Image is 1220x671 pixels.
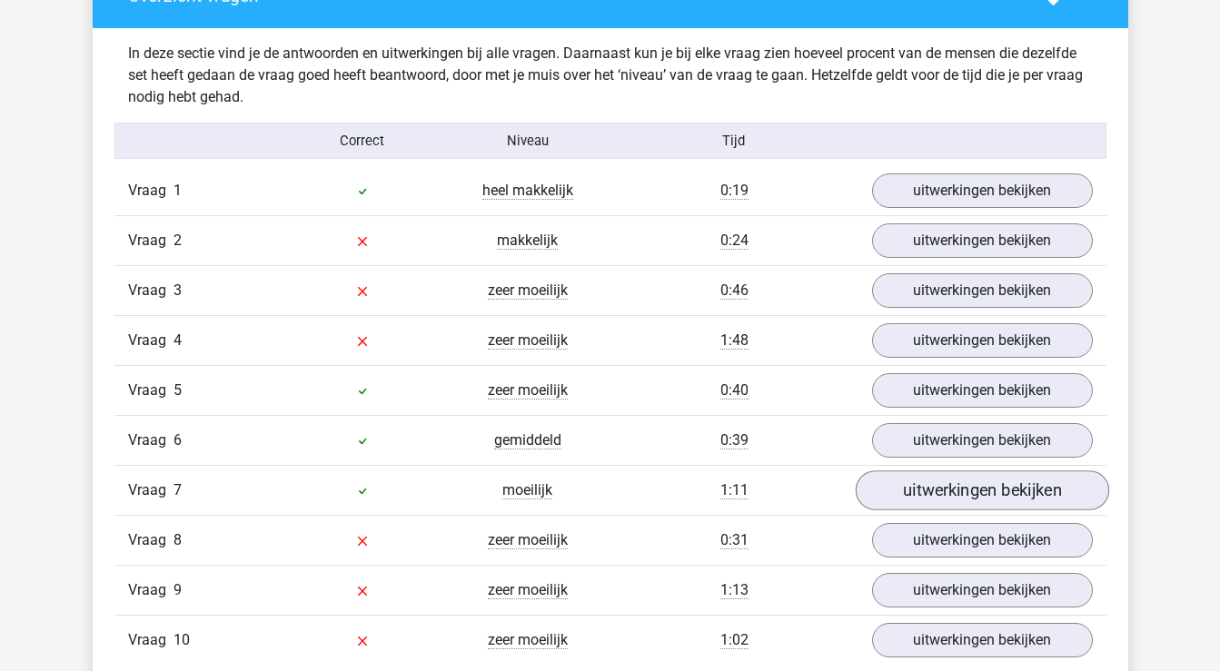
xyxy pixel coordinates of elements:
[872,173,1093,208] a: uitwerkingen bekijken
[497,232,558,250] span: makkelijk
[872,223,1093,258] a: uitwerkingen bekijken
[174,431,182,449] span: 6
[488,381,568,400] span: zeer moeilijk
[488,331,568,350] span: zeer moeilijk
[720,431,749,449] span: 0:39
[720,531,749,549] span: 0:31
[128,380,174,401] span: Vraag
[488,581,568,599] span: zeer moeilijk
[174,281,182,299] span: 3
[502,481,552,499] span: moeilijk
[872,423,1093,458] a: uitwerkingen bekijken
[872,523,1093,558] a: uitwerkingen bekijken
[720,481,749,499] span: 1:11
[174,182,182,199] span: 1
[872,573,1093,607] a: uitwerkingen bekijken
[872,373,1093,408] a: uitwerkingen bekijken
[872,623,1093,657] a: uitwerkingen bekijken
[174,631,190,648] span: 10
[872,273,1093,308] a: uitwerkingen bekijken
[482,182,573,200] span: heel makkelijk
[174,481,182,498] span: 7
[128,330,174,351] span: Vraag
[720,281,749,300] span: 0:46
[174,581,182,598] span: 9
[280,131,445,151] div: Correct
[872,323,1093,358] a: uitwerkingen bekijken
[610,131,858,151] div: Tijd
[174,331,182,349] span: 4
[128,479,174,501] span: Vraag
[128,230,174,252] span: Vraag
[128,280,174,301] span: Vraag
[488,281,568,300] span: zeer moeilijk
[720,631,749,649] span: 1:02
[720,331,749,350] span: 1:48
[720,182,749,200] span: 0:19
[128,579,174,601] span: Vraag
[720,232,749,250] span: 0:24
[494,431,561,449] span: gemiddeld
[445,131,610,151] div: Niveau
[174,531,182,548] span: 8
[128,629,174,651] span: Vraag
[488,631,568,649] span: zeer moeilijk
[855,470,1108,510] a: uitwerkingen bekijken
[114,43,1106,108] div: In deze sectie vind je de antwoorden en uitwerkingen bij alle vragen. Daarnaast kun je bij elke v...
[128,180,174,202] span: Vraag
[720,381,749,400] span: 0:40
[720,581,749,599] span: 1:13
[128,529,174,551] span: Vraag
[488,531,568,549] span: zeer moeilijk
[128,429,174,451] span: Vraag
[174,381,182,399] span: 5
[174,232,182,249] span: 2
